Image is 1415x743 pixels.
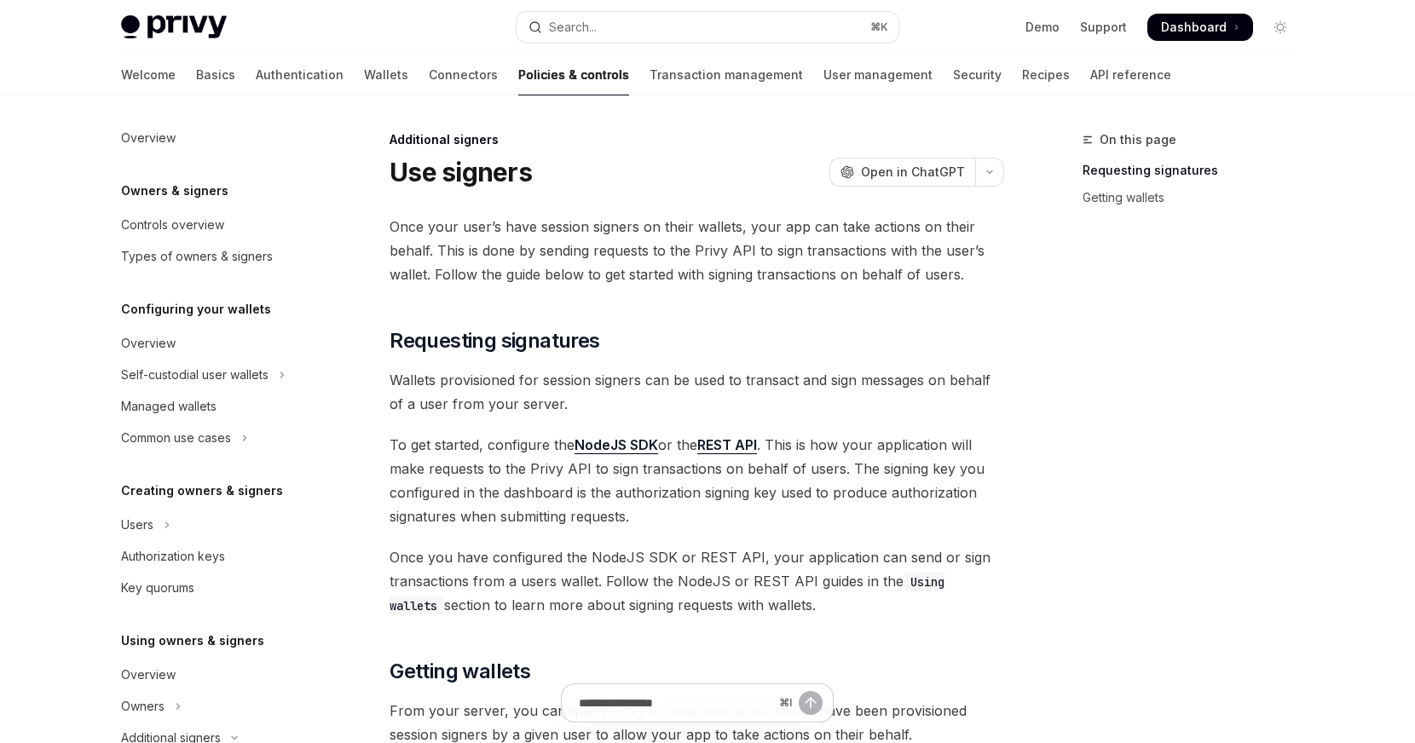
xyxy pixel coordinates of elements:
span: Dashboard [1161,19,1227,36]
span: Once your user’s have session signers on their wallets, your app can take actions on their behalf... [390,215,1004,286]
button: Open in ChatGPT [829,158,975,187]
div: Types of owners & signers [121,246,273,267]
button: Toggle Users section [107,510,326,540]
img: light logo [121,15,227,39]
div: Owners [121,696,165,717]
div: Overview [121,128,176,148]
div: Controls overview [121,215,224,235]
button: Toggle dark mode [1267,14,1294,41]
button: Send message [799,691,823,715]
a: Welcome [121,55,176,95]
div: Self-custodial user wallets [121,365,269,385]
span: ⌘ K [870,20,888,34]
a: Support [1080,19,1127,36]
a: Recipes [1022,55,1070,95]
a: API reference [1090,55,1171,95]
button: Toggle Owners section [107,691,326,722]
button: Open search [517,12,898,43]
h5: Creating owners & signers [121,481,283,501]
a: User management [823,55,933,95]
a: Basics [196,55,235,95]
div: Authorization keys [121,546,225,567]
div: Managed wallets [121,396,217,417]
button: Toggle Common use cases section [107,423,326,453]
a: Dashboard [1147,14,1253,41]
span: On this page [1100,130,1176,150]
span: Requesting signatures [390,327,599,354]
a: Types of owners & signers [107,241,326,272]
h1: Use signers [390,157,532,187]
span: To get started, configure the or the . This is how your application will make requests to the Pri... [390,433,1004,528]
div: Users [121,515,153,535]
div: Overview [121,333,176,354]
a: REST API [697,436,757,454]
h5: Configuring your wallets [121,299,271,320]
h5: Owners & signers [121,181,228,201]
a: Authentication [256,55,344,95]
button: Toggle Self-custodial user wallets section [107,360,326,390]
a: Demo [1025,19,1060,36]
a: Connectors [429,55,498,95]
a: NodeJS SDK [575,436,658,454]
div: Overview [121,665,176,685]
a: Wallets [364,55,408,95]
a: Managed wallets [107,391,326,422]
span: Once you have configured the NodeJS SDK or REST API, your application can send or sign transactio... [390,545,1004,617]
div: Search... [549,17,597,37]
a: Authorization keys [107,541,326,572]
a: Security [953,55,1002,95]
h5: Using owners & signers [121,631,264,651]
a: Transaction management [650,55,803,95]
span: Open in ChatGPT [861,164,965,181]
a: Overview [107,328,326,359]
a: Key quorums [107,573,326,603]
div: Additional signers [390,131,1004,148]
a: Controls overview [107,210,326,240]
span: Wallets provisioned for session signers can be used to transact and sign messages on behalf of a ... [390,368,1004,416]
div: Key quorums [121,578,194,598]
div: Common use cases [121,428,231,448]
span: Getting wallets [390,658,530,685]
a: Getting wallets [1083,184,1308,211]
a: Overview [107,123,326,153]
a: Overview [107,659,326,690]
a: Requesting signatures [1083,157,1308,184]
a: Policies & controls [518,55,629,95]
input: Ask a question... [579,684,772,722]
